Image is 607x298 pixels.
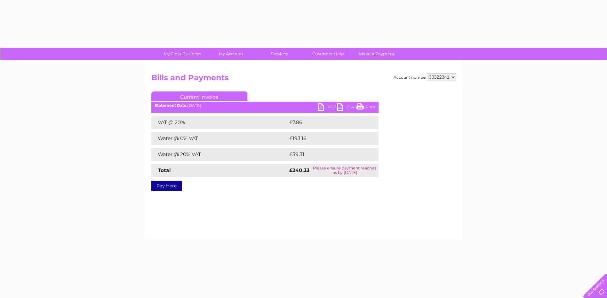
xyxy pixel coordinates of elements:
[350,48,403,60] a: Make A Payment
[337,103,356,113] a: CSV
[151,148,288,161] td: Water @ 20% VAT
[318,103,337,113] a: PDF
[151,181,182,191] a: Pay Here
[288,132,366,145] td: £193.16
[155,103,188,108] b: Statement Date:
[204,48,257,60] a: My Account
[288,116,363,129] td: £7.86
[151,103,379,108] div: [DATE]
[302,48,355,60] a: Customer Help
[151,91,247,101] a: Current Invoice
[289,167,309,173] strong: £240.33
[151,73,456,85] h2: Bills and Payments
[311,164,378,177] td: Please ensure payment reaches us by [DATE]
[151,132,288,145] td: Water @ 0% VAT
[253,48,306,60] a: Services
[356,103,375,113] a: Print
[288,148,365,161] td: £39.31
[151,116,288,129] td: VAT @ 20%
[158,167,171,173] strong: Total
[156,48,209,60] a: My Clear Business
[394,73,456,81] div: Account number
